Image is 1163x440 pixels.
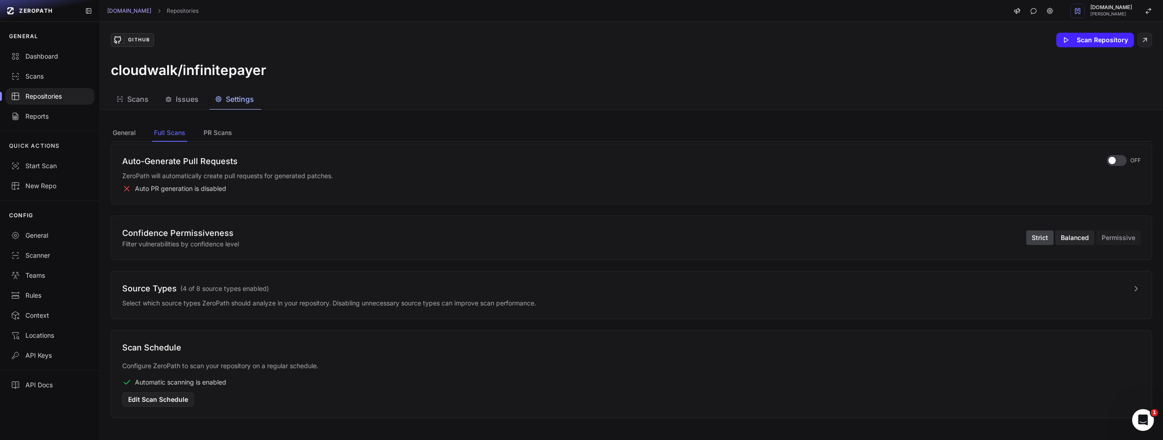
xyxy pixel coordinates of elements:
button: Source Types (4 of 8 source types enabled) [122,282,1141,295]
div: Reports [11,112,89,121]
div: Dashboard [11,52,89,61]
p: GENERAL [9,33,38,40]
button: General [111,125,138,142]
span: [PERSON_NAME] [1090,12,1132,16]
button: Balanced [1055,230,1094,245]
button: PR Scans [202,125,234,142]
div: Context [11,311,89,320]
p: Select which source types ZeroPath should analyze in your repository. Disabling unnecessary sourc... [122,299,1141,308]
div: Repositories [11,92,89,101]
div: Rules [11,291,89,300]
p: ZeroPath will automatically create pull requests for generated patches. [122,171,1096,180]
div: New Repo [11,181,89,190]
h3: Scan Schedule [122,341,1141,354]
h3: Auto-Generate Pull Requests [122,155,1096,168]
h3: Source Types [122,282,177,295]
svg: chevron right, [156,8,162,14]
p: QUICK ACTIONS [9,142,60,150]
span: Settings [226,94,254,105]
div: Start Scan [11,161,89,170]
div: Locations [11,331,89,340]
p: Filter vulnerabilities by confidence level [122,240,239,249]
div: API Keys [11,351,89,360]
span: OFF [1130,157,1141,164]
span: 1 [1151,409,1158,416]
span: ZEROPATH [19,7,53,15]
button: Permissive [1096,230,1141,245]
span: Scans [127,94,149,105]
span: ( 4 of 8 source types enabled ) [180,284,269,293]
h3: cloudwalk/infinitepayer [111,62,266,78]
a: Repositories [167,7,199,15]
nav: breadcrumb [107,7,199,15]
span: Auto PR generation is disabled [135,184,226,193]
h3: Confidence Permissiveness [122,227,239,240]
div: Scans [11,72,89,81]
div: Scanner [11,251,89,260]
button: Full Scans [152,125,187,142]
span: [DOMAIN_NAME] [1090,5,1132,10]
button: Edit Scan Schedule [122,392,194,407]
button: Scan Repository [1056,33,1134,47]
span: Automatic scanning is enabled [135,378,226,387]
a: ZEROPATH [4,4,78,18]
div: Teams [11,271,89,280]
span: Issues [176,94,199,105]
div: API Docs [11,380,89,390]
p: CONFIG [9,212,33,219]
p: Configure ZeroPath to scan your repository on a regular schedule. [122,361,1141,370]
iframe: Intercom live chat [1132,409,1154,431]
div: General [11,231,89,240]
div: GitHub [124,36,153,44]
button: Strict [1026,230,1054,245]
a: [DOMAIN_NAME] [107,7,151,15]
